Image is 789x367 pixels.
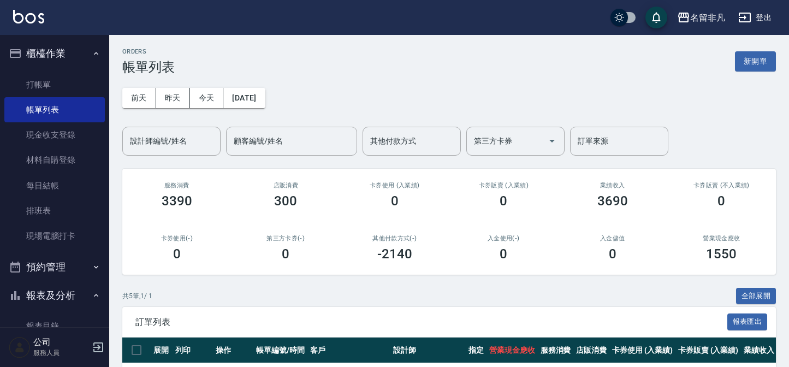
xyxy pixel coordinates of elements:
[571,182,654,189] h2: 業績收入
[223,88,265,108] button: [DATE]
[122,291,152,301] p: 共 5 筆, 1 / 1
[466,338,487,363] th: 指定
[253,338,307,363] th: 帳單編號/時間
[690,11,725,25] div: 名留非凡
[543,132,561,150] button: Open
[462,182,545,189] h2: 卡券販賣 (入業績)
[573,338,609,363] th: 店販消費
[391,193,399,209] h3: 0
[4,173,105,198] a: 每日結帳
[4,97,105,122] a: 帳單列表
[245,182,328,189] h2: 店販消費
[282,246,289,262] h3: 0
[135,182,218,189] h3: 服務消費
[13,10,44,23] img: Logo
[4,147,105,173] a: 材料自購登錄
[4,223,105,248] a: 現場電腦打卡
[4,122,105,147] a: 現金收支登錄
[571,235,654,242] h2: 入金儲值
[122,88,156,108] button: 前天
[122,60,175,75] h3: 帳單列表
[741,338,777,363] th: 業績收入
[151,338,173,363] th: 展開
[4,198,105,223] a: 排班表
[173,338,213,363] th: 列印
[33,348,89,358] p: 服務人員
[390,338,466,363] th: 設計師
[597,193,628,209] h3: 3690
[727,316,768,327] a: 報表匯出
[675,338,741,363] th: 卡券販賣 (入業績)
[680,182,763,189] h2: 卡券販賣 (不入業績)
[245,235,328,242] h2: 第三方卡券(-)
[377,246,412,262] h3: -2140
[33,337,89,348] h5: 公司
[735,56,776,66] a: 新開單
[645,7,667,28] button: save
[4,72,105,97] a: 打帳單
[735,51,776,72] button: 新開單
[500,246,507,262] h3: 0
[135,317,727,328] span: 訂單列表
[500,193,507,209] h3: 0
[353,182,436,189] h2: 卡券使用 (入業績)
[680,235,763,242] h2: 營業現金應收
[462,235,545,242] h2: 入金使用(-)
[4,253,105,281] button: 預約管理
[135,235,218,242] h2: 卡券使用(-)
[736,288,776,305] button: 全部展開
[4,313,105,339] a: 報表目錄
[717,193,725,209] h3: 0
[122,48,175,55] h2: ORDERS
[213,338,253,363] th: 操作
[4,281,105,310] button: 報表及分析
[538,338,574,363] th: 服務消費
[727,313,768,330] button: 報表匯出
[487,338,538,363] th: 營業現金應收
[706,246,737,262] h3: 1550
[4,39,105,68] button: 櫃檯作業
[609,338,675,363] th: 卡券使用 (入業績)
[609,246,616,262] h3: 0
[190,88,224,108] button: 今天
[673,7,729,29] button: 名留非凡
[173,246,181,262] h3: 0
[734,8,776,28] button: 登出
[9,336,31,358] img: Person
[274,193,297,209] h3: 300
[156,88,190,108] button: 昨天
[307,338,390,363] th: 客戶
[353,235,436,242] h2: 其他付款方式(-)
[162,193,192,209] h3: 3390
